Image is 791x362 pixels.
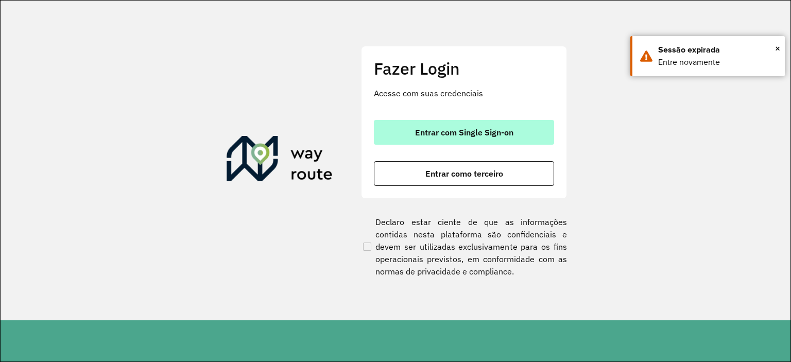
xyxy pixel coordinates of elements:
div: Entre novamente [658,56,777,68]
button: Close [775,41,780,56]
span: Entrar com Single Sign-on [415,128,513,136]
img: Roteirizador AmbevTech [227,136,333,185]
span: × [775,41,780,56]
p: Acesse com suas credenciais [374,87,554,99]
label: Declaro estar ciente de que as informações contidas nesta plataforma são confidenciais e devem se... [361,216,567,278]
h2: Fazer Login [374,59,554,78]
div: Sessão expirada [658,44,777,56]
button: button [374,120,554,145]
button: button [374,161,554,186]
span: Entrar como terceiro [425,169,503,178]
